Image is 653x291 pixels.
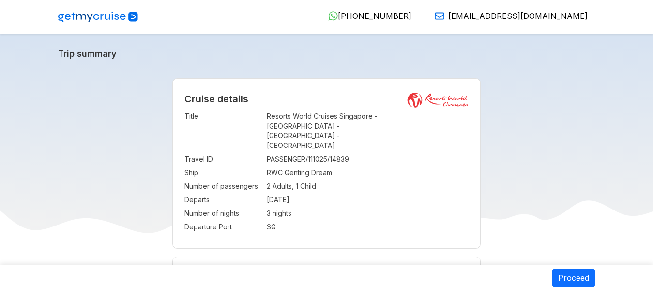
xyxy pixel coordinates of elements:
[262,207,267,220] td: :
[184,166,262,179] td: Ship
[262,179,267,193] td: :
[262,166,267,179] td: :
[427,11,588,21] a: [EMAIL_ADDRESS][DOMAIN_NAME]
[184,152,262,166] td: Travel ID
[262,220,267,234] td: :
[184,179,262,193] td: Number of passengers
[267,193,469,207] td: [DATE]
[267,110,469,152] td: Resorts World Cruises Singapore - [GEOGRAPHIC_DATA] - [GEOGRAPHIC_DATA] - [GEOGRAPHIC_DATA]
[184,220,262,234] td: Departure Port
[184,193,262,207] td: Departs
[262,193,267,207] td: :
[184,110,262,152] td: Title
[267,166,469,179] td: RWC Genting Dream
[58,48,595,59] a: Trip summary
[338,11,411,21] span: [PHONE_NUMBER]
[552,269,595,287] button: Proceed
[267,152,469,166] td: PASSENGER/111025/14839
[267,207,469,220] td: 3 nights
[267,220,469,234] td: SG
[184,93,469,105] h2: Cruise details
[320,11,411,21] a: [PHONE_NUMBER]
[435,11,444,21] img: Email
[262,110,267,152] td: :
[267,179,469,193] td: 2 Adults, 1 Child
[262,152,267,166] td: :
[184,207,262,220] td: Number of nights
[448,11,588,21] span: [EMAIL_ADDRESS][DOMAIN_NAME]
[328,11,338,21] img: WhatsApp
